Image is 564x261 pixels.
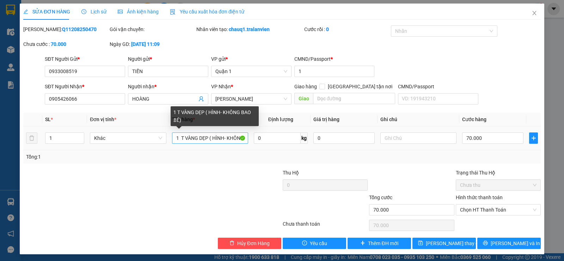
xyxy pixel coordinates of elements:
[43,10,70,80] b: Trà Lan Viên - Gửi khách hàng
[51,41,66,47] b: 70.000
[229,241,234,246] span: delete
[462,117,486,122] span: Cước hàng
[368,239,398,247] span: Thêm ĐH mới
[283,170,299,176] span: Thu Hộ
[218,238,281,249] button: deleteHủy Đơn Hàng
[326,26,329,32] b: 0
[26,132,37,144] button: delete
[456,169,541,177] div: Trạng thái Thu Hộ
[310,239,327,247] span: Yêu cầu
[302,241,307,246] span: exclamation-circle
[23,40,108,48] div: Chưa cước :
[398,83,478,90] div: CMND/Passport
[313,93,396,104] input: Dọc đường
[170,9,176,15] img: icon
[45,83,125,90] div: SĐT Người Nhận
[81,9,86,14] span: clock-circle
[211,84,231,89] span: VP Nhận
[412,238,476,249] button: save[PERSON_NAME] thay đổi
[294,55,375,63] div: CMND/Passport
[23,9,28,14] span: edit
[215,94,287,104] span: Lê Hồng Phong
[380,132,456,144] input: Ghi Chú
[282,220,368,232] div: Chưa thanh toán
[215,66,287,77] span: Quận 1
[9,46,26,79] b: Trà Lan Viên
[313,117,339,122] span: Giá trị hàng
[94,133,162,143] span: Khác
[283,238,346,249] button: exclamation-circleYêu cầu
[532,10,537,16] span: close
[118,9,123,14] span: picture
[76,9,93,26] img: logo.jpg
[172,132,248,144] input: VD: Bàn, Ghế
[491,239,540,247] span: [PERSON_NAME] và In
[304,25,389,33] div: Cước rồi :
[456,195,503,200] label: Hình thức thanh toán
[45,55,125,63] div: SĐT Người Gửi
[23,9,70,14] span: SỬA ĐƠN HÀNG
[237,239,270,247] span: Hủy Đơn Hàng
[198,96,204,102] span: user-add
[525,4,544,23] button: Close
[294,93,313,104] span: Giao
[348,238,411,249] button: plusThêm ĐH mới
[196,25,303,33] div: Nhân viên tạo:
[59,34,97,42] li: (c) 2017
[268,117,293,122] span: Định lượng
[477,238,541,249] button: printer[PERSON_NAME] và In
[378,113,459,126] th: Ghi chú
[110,25,195,33] div: Gói vận chuyển:
[529,132,538,144] button: plus
[301,132,308,144] span: kg
[483,241,488,246] span: printer
[128,55,208,63] div: Người gửi
[369,195,392,200] span: Tổng cước
[81,9,106,14] span: Lịch sử
[229,26,270,32] b: chauq1.tralanvien
[529,135,538,141] span: plus
[171,106,259,126] div: 1 T VÀNG DẸP ( HÌNH- KHÔNG BAO BÉ)
[426,239,482,247] span: [PERSON_NAME] thay đổi
[128,83,208,90] div: Người nhận
[325,83,395,90] span: [GEOGRAPHIC_DATA] tận nơi
[460,204,537,215] span: Chọn HT Thanh Toán
[26,153,218,161] div: Tổng: 1
[418,241,423,246] span: save
[360,241,365,246] span: plus
[460,180,537,190] span: Chưa thu
[23,25,108,33] div: [PERSON_NAME]:
[62,26,97,32] b: Q11208250470
[90,117,116,122] span: Đơn vị tính
[170,9,244,14] span: Yêu cầu xuất hóa đơn điện tử
[131,41,160,47] b: [DATE] 11:09
[110,40,195,48] div: Ngày GD:
[211,55,292,63] div: VP gửi
[59,27,97,32] b: [DOMAIN_NAME]
[294,84,317,89] span: Giao hàng
[118,9,159,14] span: Ảnh kiện hàng
[45,117,51,122] span: SL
